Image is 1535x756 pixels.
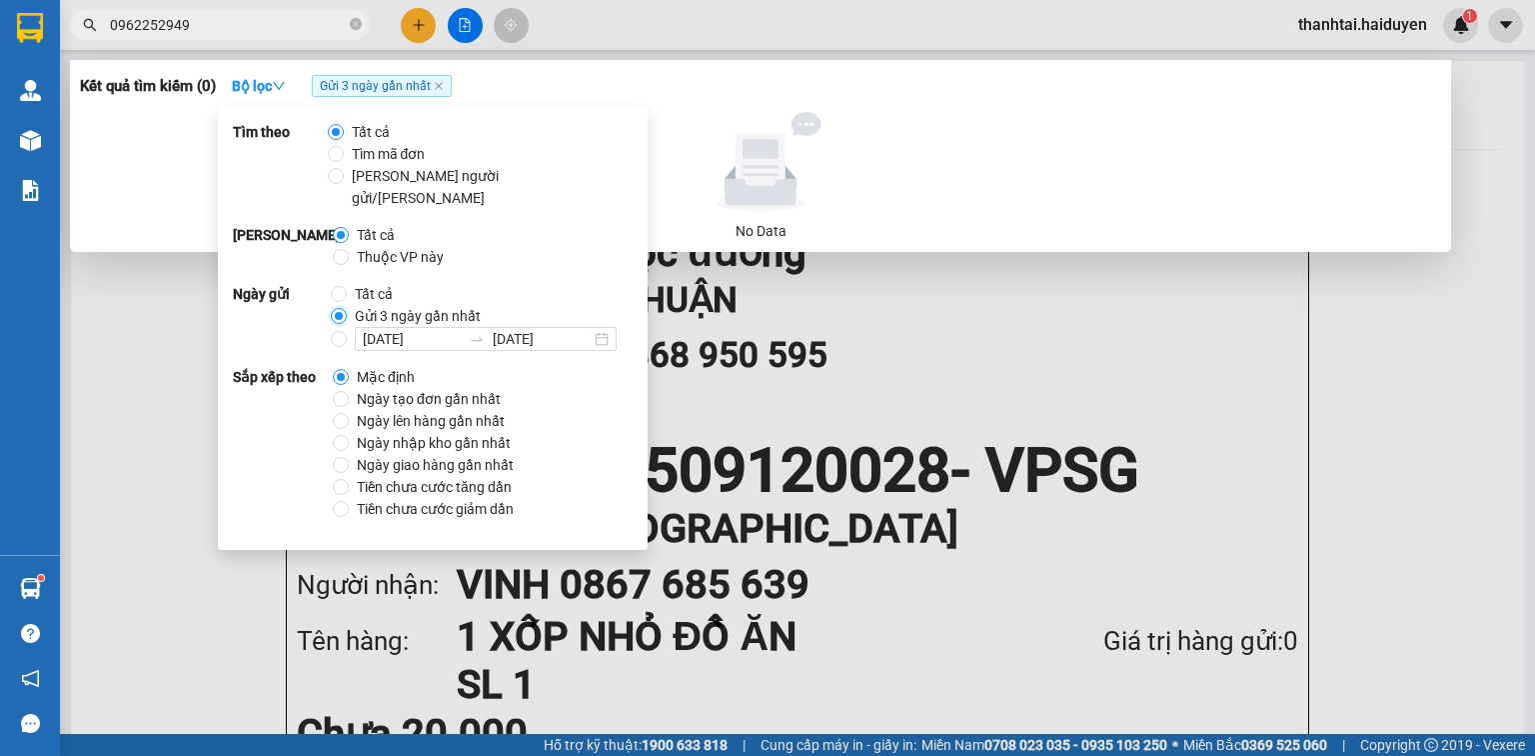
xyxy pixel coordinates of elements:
span: Tất cả [349,224,403,246]
span: [PERSON_NAME] người gửi/[PERSON_NAME] [344,165,625,209]
span: Tìm mã đơn [344,143,434,165]
span: notification [21,669,40,688]
img: warehouse-icon [20,80,41,101]
input: Ngày bắt đầu [363,328,461,350]
strong: Tìm theo [233,121,328,209]
span: close-circle [350,18,362,30]
span: swap-right [469,331,485,347]
button: Bộ lọcdown [216,70,302,102]
span: to [469,331,485,347]
img: logo-vxr [17,13,43,43]
span: Gửi 3 ngày gần nhất [312,75,452,97]
span: question-circle [21,624,40,643]
img: solution-icon [20,180,41,201]
strong: Bộ lọc [232,78,286,94]
sup: 1 [38,575,44,581]
span: Gửi 3 ngày gần nhất [347,305,489,327]
span: Ngày lên hàng gần nhất [349,410,513,432]
span: Tất cả [344,121,398,143]
span: Tất cả [347,283,401,305]
strong: Sắp xếp theo [233,366,333,520]
strong: [PERSON_NAME] [233,224,333,268]
input: Ngày kết thúc [493,328,591,350]
span: Thuộc VP này [349,246,452,268]
strong: Ngày gửi [233,283,331,351]
img: warehouse-icon [20,130,41,151]
span: search [83,18,97,32]
img: warehouse-icon [20,578,41,599]
span: message [21,714,40,733]
span: Ngày tạo đơn gần nhất [349,388,509,410]
div: No Data [88,220,1433,242]
span: down [272,79,286,93]
span: Ngày nhập kho gần nhất [349,432,519,454]
span: Tiền chưa cước tăng dần [349,476,520,498]
input: Tìm tên, số ĐT hoặc mã đơn [110,14,346,36]
span: Mặc định [349,366,423,388]
span: Tiền chưa cước giảm dần [349,498,522,520]
span: Ngày giao hàng gần nhất [349,454,522,476]
h3: Kết quả tìm kiếm ( 0 ) [80,76,216,97]
span: close-circle [350,16,362,35]
span: close [434,81,444,91]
